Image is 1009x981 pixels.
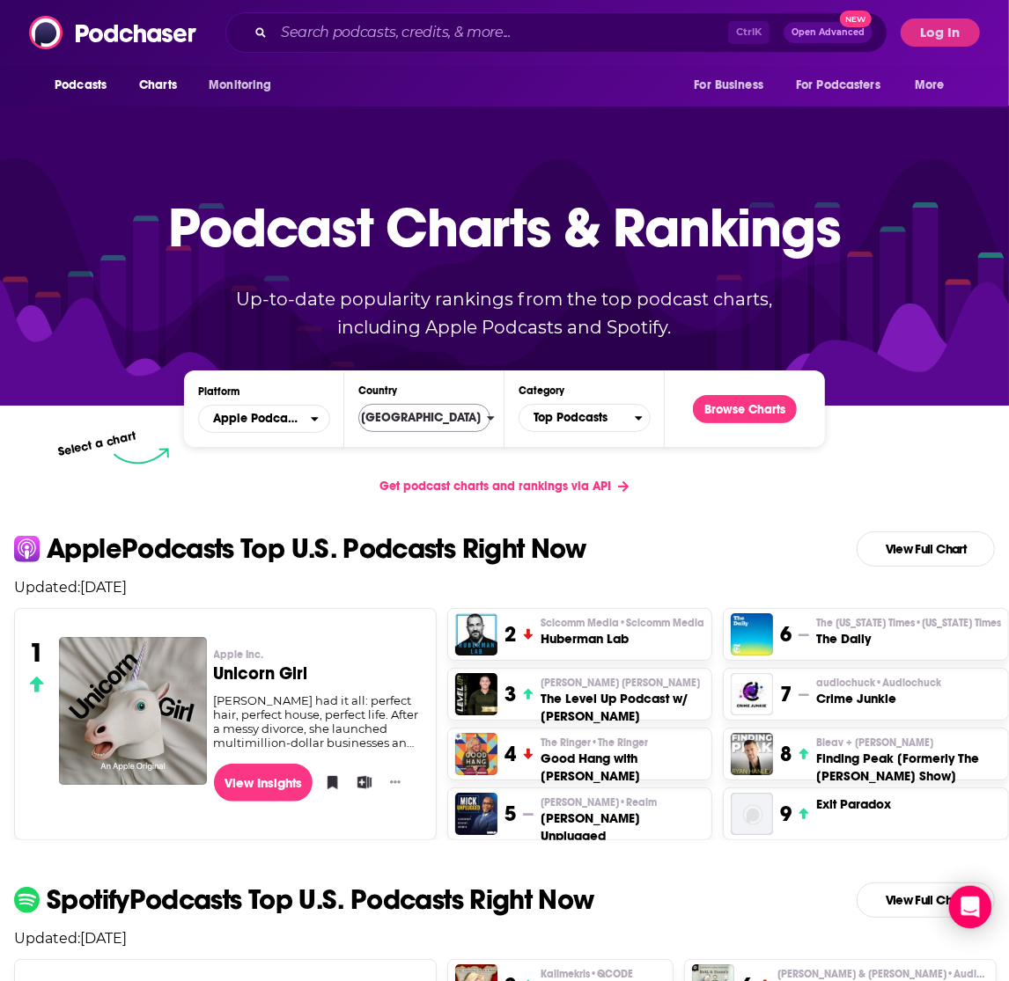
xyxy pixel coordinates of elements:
span: Top Podcasts [519,403,635,433]
p: The Ringer • The Ringer [541,736,704,750]
h3: Crime Junkie [816,690,941,707]
a: View Full Chart [857,531,995,567]
span: Get podcast charts and rankings via API [379,479,611,494]
p: Apple Inc. [214,648,423,662]
button: open menu [42,69,129,102]
span: For Podcasters [796,73,880,98]
a: Get podcast charts and rankings via API [365,465,643,508]
h3: 9 [780,801,792,827]
div: [PERSON_NAME] had it all: perfect hair, perfect house, perfect life. After a messy divorce, she l... [214,693,423,750]
span: For Business [694,73,763,98]
span: Monitoring [209,73,271,98]
span: • Realm [619,796,657,809]
a: [PERSON_NAME] [PERSON_NAME]The Level Up Podcast w/ [PERSON_NAME] [541,676,704,725]
button: open menu [196,69,294,102]
input: Search podcasts, credits, & more... [274,18,728,47]
img: The Daily [731,613,773,655]
button: Bookmark Podcast [320,769,337,795]
span: Podcasts [55,73,107,98]
img: Huberman Lab [455,613,497,655]
a: Charts [128,69,188,102]
span: Ctrl K [728,21,770,44]
img: Crime Junkie [731,673,773,715]
span: audiochuck [816,676,941,690]
p: Mick Hunt • Realm [541,795,704,809]
span: Kallmekris [541,967,633,981]
p: Spotify Podcasts Top U.S. Podcasts Right Now [47,886,594,914]
span: [GEOGRAPHIC_DATA] [347,403,487,433]
p: Kallmekris • QCODE [541,967,666,981]
button: Open AdvancedNew [784,22,873,43]
a: Browse Charts [693,395,797,423]
img: Finding Peak [Formerly The Ryan Hanley Show] [731,733,773,775]
h3: Exit Paradox [816,795,891,813]
a: audiochuck•AudiochuckCrime Junkie [816,676,941,707]
div: Open Intercom Messenger [949,886,991,928]
a: The [US_STATE] Times•[US_STATE] TimesThe Daily [816,616,1001,648]
a: Unicorn Girl [59,637,207,784]
button: Countries [358,404,490,432]
a: Podchaser - Follow, Share and Rate Podcasts [29,16,198,49]
h3: Good Hang with [PERSON_NAME] [541,750,704,785]
img: spotify Icon [14,887,40,912]
img: Unicorn Girl [59,637,207,785]
img: apple Icon [14,536,40,561]
p: audiochuck • Audiochuck [816,676,941,690]
a: Good Hang with Amy Poehler [455,733,497,775]
span: Bleav + [PERSON_NAME] [816,736,933,750]
span: [PERSON_NAME] & [PERSON_NAME] [777,967,989,981]
h3: [PERSON_NAME] Unplugged [541,809,704,845]
h3: 1 [29,637,44,669]
h3: The Daily [816,630,1001,648]
div: Search podcasts, credits, & more... [225,12,887,53]
a: View Insights [214,764,313,802]
span: • Audiochuck [875,677,941,689]
span: [PERSON_NAME] [PERSON_NAME] [541,676,700,690]
a: Apple Inc.Unicorn Girl [214,648,423,693]
span: Charts [139,73,177,98]
p: The New York Times • New York Times [816,616,1001,630]
span: Apple Inc. [214,648,264,662]
p: Apple Podcasts Top U.S. Podcasts Right Now [47,535,586,563]
h3: 3 [504,681,516,707]
button: Categories [519,404,651,432]
a: Scicomm Media•Scicomm MediaHuberman Lab [541,616,704,648]
span: More [915,73,945,98]
img: select arrow [114,448,169,465]
img: The Level Up Podcast w/ Paul Alex [455,673,497,715]
p: Select a chart [56,428,137,459]
span: [PERSON_NAME] [541,795,657,809]
img: Mick Unplugged [455,793,497,835]
p: Paul Alex Espinoza [541,676,704,690]
button: open menu [784,69,906,102]
button: Add to List [351,769,369,795]
button: open menu [681,69,785,102]
p: Up-to-date popularity rankings from the top podcast charts, including Apple Podcasts and Spotify. [202,285,807,341]
h3: The Level Up Podcast w/ [PERSON_NAME] [541,690,704,725]
span: Open Advanced [792,28,865,37]
button: Show More Button [383,773,408,791]
h3: 2 [504,621,516,648]
a: Bleav + [PERSON_NAME]Finding Peak [Formerly The [PERSON_NAME] Show] [816,736,1001,785]
p: Bleav + Ryan Hanley [816,736,1001,750]
span: • QCODE [590,968,633,980]
a: The Ringer•The RingerGood Hang with [PERSON_NAME] [541,736,704,785]
span: Scicomm Media [541,616,704,630]
span: Apple Podcasts [213,413,301,425]
p: Scicomm Media • Scicomm Media [541,616,704,630]
span: New [840,11,872,27]
span: The [US_STATE] Times [816,616,1001,630]
span: • Scicomm Media [619,617,704,629]
h3: Huberman Lab [541,630,704,648]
